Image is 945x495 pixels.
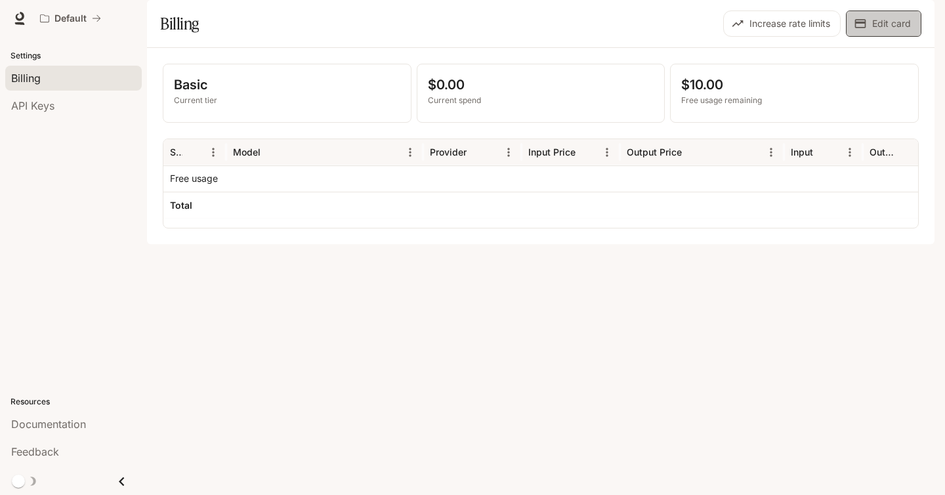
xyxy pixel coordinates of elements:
button: Sort [577,142,597,162]
p: Current spend [428,95,654,106]
p: Current tier [174,95,400,106]
p: Basic [174,75,400,95]
button: Sort [468,142,488,162]
button: Sort [899,142,919,162]
button: Menu [203,142,223,162]
div: Model [233,146,261,158]
button: Menu [840,142,860,162]
p: Default [54,13,87,24]
h1: Billing [160,11,199,37]
p: $0.00 [428,75,654,95]
button: Sort [184,142,203,162]
button: Sort [814,142,834,162]
p: $10.00 [681,75,908,95]
p: Free usage remaining [681,95,908,106]
h6: Total [170,199,192,212]
button: Menu [597,142,617,162]
button: Menu [761,142,781,162]
button: Increase rate limits [723,11,841,37]
div: Service [170,146,182,158]
div: Input [791,146,813,158]
button: Sort [262,142,282,162]
div: Output [870,146,898,158]
button: All workspaces [34,5,107,32]
button: Menu [400,142,420,162]
div: Provider [430,146,467,158]
div: Output Price [627,146,682,158]
button: Menu [499,142,518,162]
button: Sort [683,142,703,162]
p: Free usage [170,172,218,185]
button: Edit card [846,11,921,37]
div: Input Price [528,146,576,158]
